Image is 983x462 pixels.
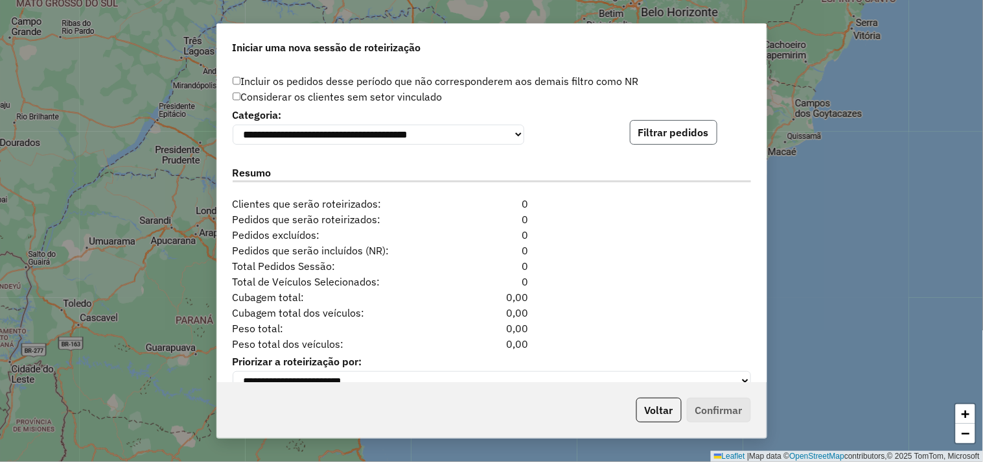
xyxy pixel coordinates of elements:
[233,73,639,89] label: Incluir os pedidos desse período que não corresponderem aos demais filtro como NR
[225,212,447,227] span: Pedidos que serão roteirizados:
[225,289,447,305] span: Cubagem total:
[447,258,536,274] div: 0
[956,404,975,424] a: Zoom in
[447,212,536,227] div: 0
[225,305,447,321] span: Cubagem total dos veículos:
[962,406,970,422] span: +
[233,92,241,101] input: Considerar os clientes sem setor vinculado
[233,107,524,123] label: Categoria:
[447,243,536,258] div: 0
[790,452,845,461] a: OpenStreetMap
[225,336,447,352] span: Peso total dos veículos:
[233,165,751,182] label: Resumo
[233,354,751,369] label: Priorizar a roteirização por:
[225,274,447,289] span: Total de Veículos Selecionados:
[233,89,443,104] label: Considerar os clientes sem setor vinculado
[447,196,536,212] div: 0
[630,120,717,145] button: Filtrar pedidos
[711,451,983,462] div: Map data © contributors,© 2025 TomTom, Microsoft
[447,289,536,305] div: 0,00
[225,258,447,274] span: Total Pedidos Sessão:
[233,40,421,55] span: Iniciar uma nova sessão de roteirização
[447,305,536,321] div: 0,00
[714,452,745,461] a: Leaflet
[447,227,536,243] div: 0
[447,274,536,289] div: 0
[225,321,447,336] span: Peso total:
[747,452,749,461] span: |
[225,243,447,258] span: Pedidos que serão incluídos (NR):
[956,424,975,443] a: Zoom out
[447,336,536,352] div: 0,00
[233,77,241,85] input: Incluir os pedidos desse período que não corresponderem aos demais filtro como NR
[225,227,447,243] span: Pedidos excluídos:
[636,398,682,422] button: Voltar
[447,321,536,336] div: 0,00
[225,196,447,212] span: Clientes que serão roteirizados:
[962,425,970,441] span: −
